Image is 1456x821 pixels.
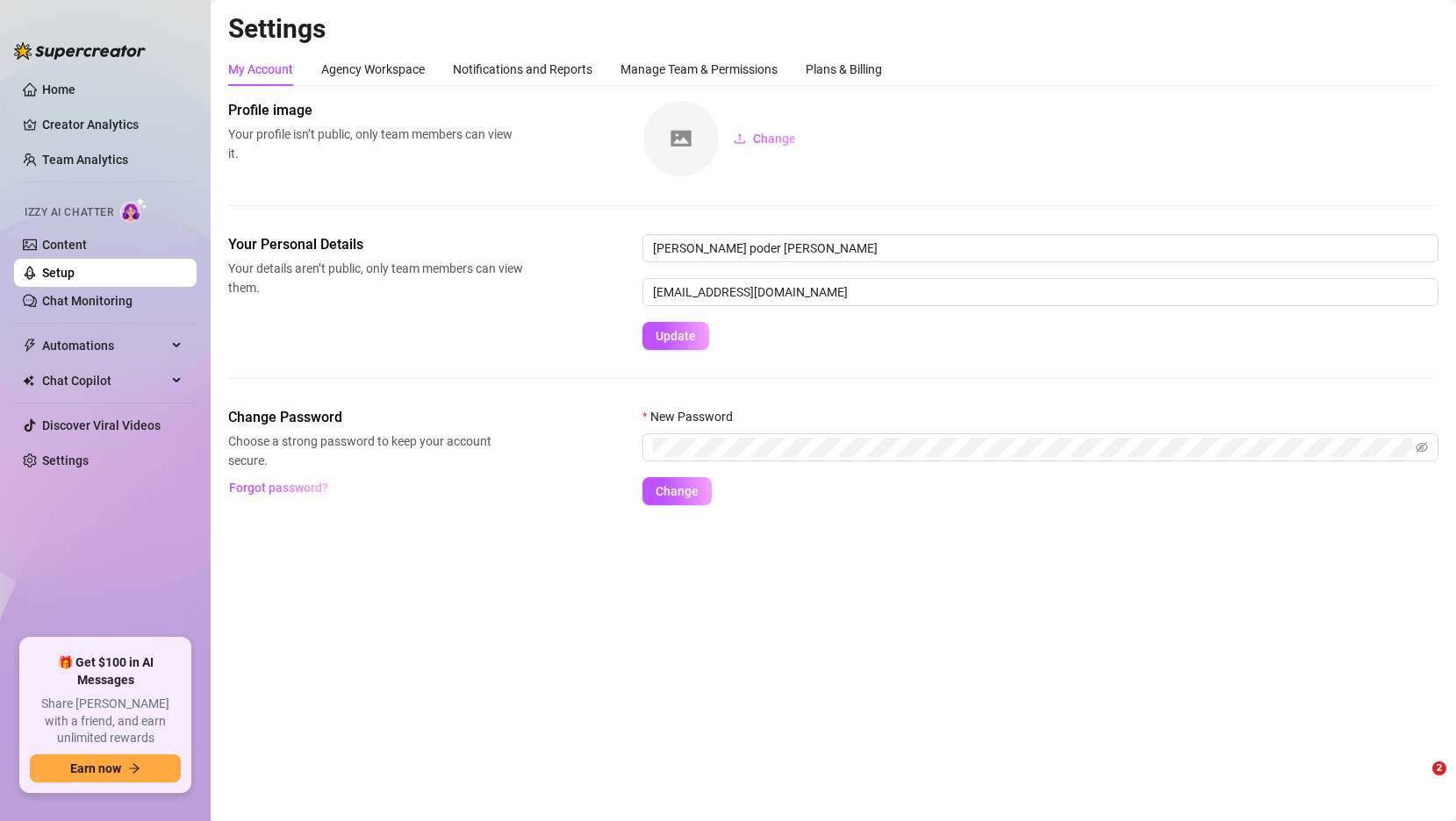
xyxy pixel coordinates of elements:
img: AI Chatter [120,197,147,223]
div: Notifications and Reports [453,60,592,79]
span: upload [734,132,746,145]
div: Manage Team & Permissions [620,60,778,79]
span: Earn now [70,761,121,775]
span: 🎁 Get $100 in AI Messages [30,654,181,689]
a: Creator Analytics [42,111,183,139]
input: New Password [653,438,1412,457]
span: thunderbolt [23,339,37,353]
span: Automations [42,332,167,360]
span: Your Personal Details [228,234,523,255]
button: Change [642,477,712,505]
span: Your details aren’t public, only team members can view them. [228,259,523,297]
span: eye-invisible [1416,441,1428,453]
input: Enter name [642,234,1438,262]
iframe: Intercom live chat [1396,761,1438,803]
span: 2 [1432,761,1446,775]
button: Update [642,322,709,350]
div: My Account [228,60,293,79]
input: Enter new email [642,278,1438,306]
span: Choose a strong password to keep your account secure. [228,432,523,470]
a: Setup [42,266,75,280]
span: arrow-right [128,762,140,775]
span: Forgot password? [229,481,328,495]
h2: Settings [228,12,1438,46]
span: Change [753,132,796,146]
label: New Password [642,407,744,426]
a: Discover Viral Videos [42,418,161,432]
span: Your profile isn’t public, only team members can view it. [228,125,523,163]
span: Share [PERSON_NAME] with a friend, and earn unlimited rewards [30,696,181,747]
img: logo-BBDzfeDw.svg [14,42,146,60]
span: Profile image [228,100,523,121]
span: Update [656,329,696,343]
a: Content [42,238,87,252]
span: Chat Copilot [42,367,167,395]
div: Agency Workspace [321,60,425,79]
a: Home [42,82,75,96]
div: Plans & Billing [806,60,882,79]
a: Team Analytics [42,153,128,167]
span: Izzy AI Chatter [25,204,113,221]
span: Change Password [228,407,523,428]
button: Earn nowarrow-right [30,754,181,782]
a: Settings [42,453,89,468]
button: Change [720,125,810,153]
a: Chat Monitoring [42,294,133,308]
button: Forgot password? [228,474,328,502]
img: square-placeholder.png [643,101,719,176]
img: Chat Copilot [23,375,34,387]
span: Change [656,484,699,498]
